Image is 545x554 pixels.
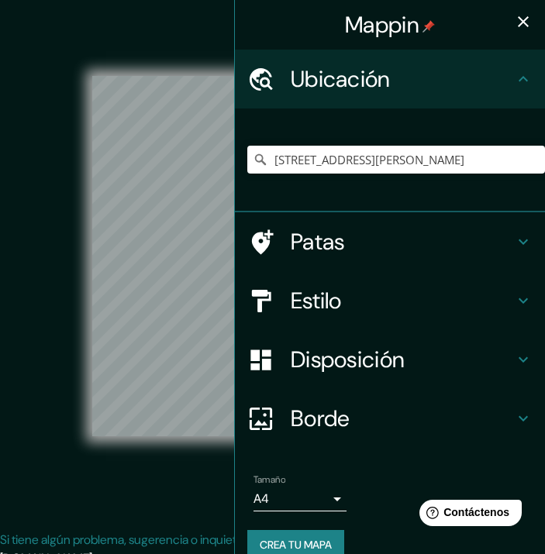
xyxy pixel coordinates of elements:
[247,146,545,174] input: Elige tu ciudad o zona
[291,345,405,374] font: Disposición
[235,271,545,330] div: Estilo
[254,487,347,511] div: A4
[254,473,285,486] font: Tamaño
[345,10,419,40] font: Mappin
[291,64,391,94] font: Ubicación
[291,404,350,433] font: Borde
[235,212,545,271] div: Patas
[254,490,269,507] font: A4
[423,20,435,33] img: pin-icon.png
[235,389,545,448] div: Borde
[260,538,332,552] font: Crea tu mapa
[235,50,545,108] div: Ubicación
[291,227,345,256] font: Patas
[235,330,545,389] div: Disposición
[92,76,453,436] canvas: Mapa
[407,494,528,537] iframe: Lanzador de widgets de ayuda
[291,286,342,315] font: Estilo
